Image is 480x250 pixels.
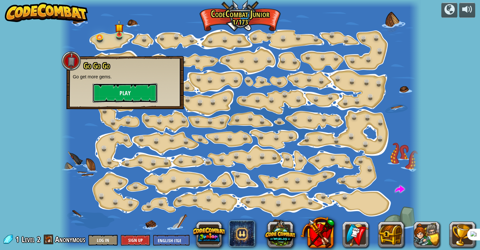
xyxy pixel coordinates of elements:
[22,234,35,245] span: Level
[88,235,118,245] button: Log In
[55,234,85,244] span: Anonymous
[16,234,21,244] span: 1
[93,83,157,103] button: Play
[441,3,457,18] button: Campaigns
[121,235,150,245] button: Sign Up
[459,3,475,18] button: Adjust volume
[5,3,88,22] img: CodeCombat - Learn how to code by playing a game
[73,74,177,80] p: Go get more gems.
[37,234,40,244] span: 2
[84,60,110,71] span: Go Go Go
[115,20,124,35] img: level-banner-started.png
